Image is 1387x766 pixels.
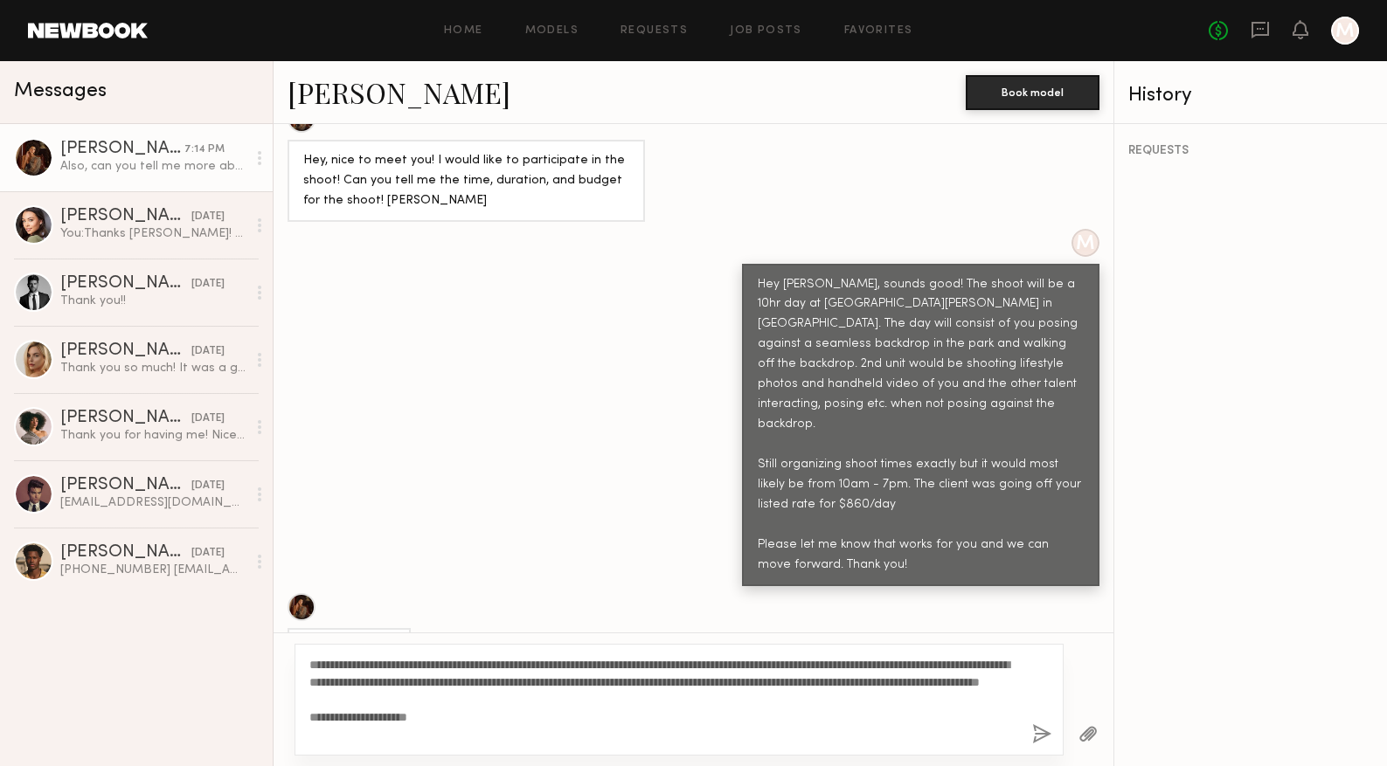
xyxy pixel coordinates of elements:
[191,209,225,225] div: [DATE]
[303,151,629,211] div: Hey, nice to meet you! I would like to participate in the shoot! Can you tell me the time, durati...
[844,25,913,37] a: Favorites
[60,208,191,225] div: [PERSON_NAME]
[60,410,191,427] div: [PERSON_NAME]
[525,25,579,37] a: Models
[60,225,246,242] div: You: Thanks [PERSON_NAME]! So happy to connect on another one. Hope to see you again sooner than ...
[60,141,184,158] div: [PERSON_NAME]
[966,75,1099,110] button: Book model
[60,427,246,444] div: Thank you for having me! Nice meeting you too :)
[14,81,107,101] span: Messages
[758,275,1084,576] div: Hey [PERSON_NAME], sounds good! The shoot will be a 10hr day at [GEOGRAPHIC_DATA][PERSON_NAME] in...
[191,478,225,494] div: [DATE]
[621,25,688,37] a: Requests
[60,477,191,494] div: [PERSON_NAME]
[730,25,802,37] a: Job Posts
[60,562,246,578] div: [PHONE_NUMBER] [EMAIL_ADDRESS][DOMAIN_NAME]
[966,84,1099,99] a: Book model
[60,158,246,175] div: Also, can you tell me more about the client! Appreciate it
[1331,17,1359,45] a: M
[288,73,510,111] a: [PERSON_NAME]
[60,293,246,309] div: Thank you!!
[60,544,191,562] div: [PERSON_NAME]
[184,141,225,158] div: 7:14 PM
[60,275,191,293] div: [PERSON_NAME]
[60,360,246,376] div: Thank you so much! It was a great day! :)
[60,494,246,511] div: [EMAIL_ADDRESS][DOMAIN_NAME]
[1128,86,1373,106] div: History
[444,25,483,37] a: Home
[191,343,225,360] div: [DATE]
[191,411,225,427] div: [DATE]
[60,342,191,360] div: [PERSON_NAME]
[191,276,225,293] div: [DATE]
[191,545,225,562] div: [DATE]
[1128,145,1373,157] div: REQUESTS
